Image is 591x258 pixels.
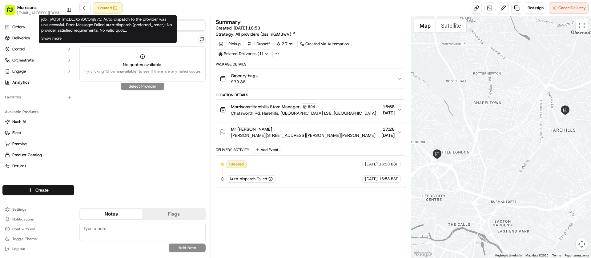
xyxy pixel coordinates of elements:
a: 📗Knowledge Base [4,87,50,98]
button: Create [2,185,74,195]
span: 694 [308,104,315,109]
div: Strategy: [216,31,296,37]
button: Notes [80,209,143,219]
div: Favorites [2,92,74,102]
div: 2.7 mi [274,40,296,48]
span: Engage [12,69,26,74]
span: Log out [12,246,25,251]
img: Nash [6,6,18,18]
span: Created [229,161,244,167]
span: [DATE] [381,132,395,138]
h3: Summary [216,19,241,25]
a: Powered byPylon [43,104,74,109]
button: Product Catalog [2,150,74,160]
span: Orchestrate [12,58,34,63]
a: Deliveries [2,33,74,43]
button: Flags [143,209,205,219]
button: Map camera controls [576,238,588,250]
a: Analytics [2,77,74,87]
button: Add Event [253,146,280,153]
div: 1 Dropoff [245,40,272,48]
button: Show street map [414,19,436,32]
button: Start new chat [105,61,112,68]
span: Reassign [528,5,544,11]
button: Control [2,44,74,54]
span: Toggle Theme [12,236,37,241]
div: 📗 [6,90,11,95]
button: Chat with us! [2,225,74,233]
span: 16:58 [381,104,395,110]
span: Create [35,187,49,193]
p: Welcome 👋 [6,25,112,34]
span: [DATE] [365,161,378,167]
span: Grocery bags [231,73,258,79]
img: Google [413,250,433,258]
a: Returns [5,163,72,169]
div: Delivery Activity [216,147,249,152]
span: 16:53 BST [379,176,398,182]
div: Location Details [216,93,406,97]
span: Control [12,46,25,52]
span: Settings [12,207,26,212]
span: Nash AI [12,119,26,125]
button: Show satellite imagery [436,19,466,32]
button: Notifications [2,215,74,224]
span: Mr [PERSON_NAME] [231,126,272,132]
span: Chatsworth Rd, Harehills, [GEOGRAPHIC_DATA] LS8, [GEOGRAPHIC_DATA] [231,110,376,116]
div: Start new chat [21,59,101,65]
a: Nash AI [5,119,72,125]
button: Grocery bags£39.36 [216,69,405,89]
span: [DATE] [365,176,378,182]
input: Got a question? Start typing here... [16,40,111,46]
button: CancelDelivery [549,2,589,14]
span: [DATE] [381,110,395,116]
span: 16:53 BST [379,161,398,167]
span: Promise [12,141,27,147]
button: Promise [2,139,74,149]
span: Deliveries [12,35,30,41]
span: [PERSON_NAME][STREET_ADDRESS][PERSON_NAME][PERSON_NAME] [231,132,376,138]
a: Report a map error [565,254,589,257]
span: No quotes available. [84,62,202,68]
button: Toggle fullscreen view [576,19,588,32]
button: Nash AI [2,117,74,127]
button: Show more [41,36,62,41]
a: 💻API Documentation [50,87,101,98]
button: Fleet [2,128,74,138]
a: All providers (dss_nQM3wV) [235,31,296,37]
a: Created via Automation [297,40,352,48]
span: Fleet [12,130,21,136]
span: [EMAIL_ADDRESS][DOMAIN_NAME] [17,10,61,15]
span: £39.36 [231,79,258,85]
span: 17:28 [381,126,395,132]
button: Morrisons[EMAIL_ADDRESS][DOMAIN_NAME] [2,2,64,17]
span: Notifications [12,217,34,222]
span: Morrisons-Harehills Store Manager [231,104,300,110]
div: We're available if you need us! [21,65,78,70]
div: Related Deliveries (1) [216,50,271,58]
div: Package Details [216,62,406,67]
div: 1 Pickup [216,40,243,48]
span: Chat with us! [12,227,35,232]
button: Engage [2,66,74,76]
span: [DATE] 16:53 [234,25,260,31]
span: Auto-dispatch Failed [229,176,267,182]
span: Pylon [61,104,74,109]
button: Log out [2,244,74,253]
a: Product Catalog [5,152,72,158]
span: Orders [12,24,25,30]
a: Promise [5,141,72,147]
span: Created: [216,25,260,31]
a: Open this area in Google Maps (opens a new window) [413,250,433,258]
div: Available Products [2,107,74,117]
span: Analytics [12,80,29,85]
button: Created [93,2,123,14]
span: Try clicking "Show unavailable" to see if there are any failed quotes. [84,69,202,74]
span: Map data ©2025 [525,254,549,257]
img: 1736555255976-a54dd68f-1ca7-489b-9aae-adbdc363a1c4 [6,59,17,70]
button: Settings [2,205,74,214]
span: Knowledge Base [12,89,47,95]
span: API Documentation [58,89,99,95]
